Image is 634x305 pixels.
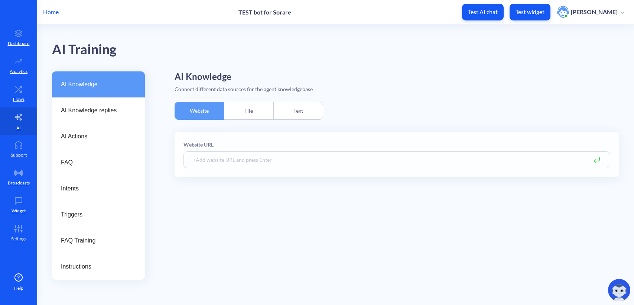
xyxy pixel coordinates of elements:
p: Dashboard [8,40,30,47]
span: Intents [61,184,130,193]
button: user photo[PERSON_NAME] [553,5,628,19]
span: Instructions [61,262,130,271]
a: Intents [52,176,145,202]
div: Connect different data sources for the agent knowledgebase [175,85,619,93]
h2: AI Knowledge [175,71,619,82]
span: FAQ Training [61,236,130,245]
div: AI Training [52,39,117,60]
a: FAQ [52,150,145,176]
span: AI Knowledge replies [61,106,130,115]
a: Triggers [52,202,145,228]
p: [PERSON_NAME] [571,8,618,16]
span: AI Actions [61,132,130,141]
a: AI Actions [52,123,145,150]
a: AI Knowledge [52,71,145,97]
img: user photo [557,6,569,18]
button: Test AI chat [462,4,504,20]
p: Support [11,152,27,158]
p: Settings [11,235,26,242]
p: Broadcasts [8,180,30,186]
p: Analytics [10,68,27,75]
p: Home [43,7,59,16]
p: AI [16,125,21,131]
span: AI Knowledge [61,80,130,89]
div: Text [274,102,323,120]
img: copilot-icon.svg [608,279,630,301]
span: FAQ [61,158,130,167]
p: Flows [13,96,25,103]
p: Widget [12,208,26,214]
span: Triggers [61,210,130,219]
a: AI Knowledge replies [52,97,145,123]
span: Help [14,285,23,292]
p: Test AI chat [468,8,498,16]
button: Test widget [510,4,550,20]
p: Test widget [516,8,544,16]
p: TEST bot for Sorare [238,9,291,16]
div: Website [175,102,224,120]
a: FAQ Training [52,228,145,254]
a: Instructions [52,254,145,280]
div: File [224,102,273,120]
